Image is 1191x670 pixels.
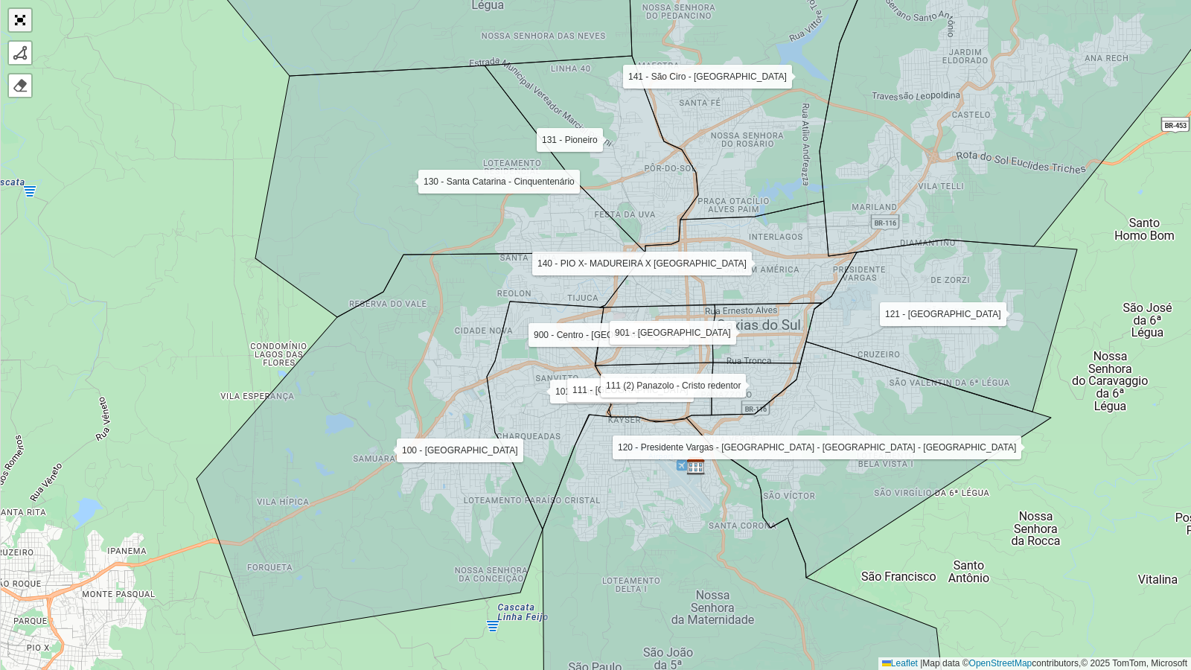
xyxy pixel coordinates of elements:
a: Abrir mapa em tela cheia [9,9,31,31]
a: OpenStreetMap [969,658,1032,669]
div: Map data © contributors,© 2025 TomTom, Microsoft [878,657,1191,670]
div: Remover camada(s) [9,74,31,97]
span: | [920,658,922,669]
div: Desenhar um polígono [9,42,31,64]
a: Leaflet [882,658,918,669]
img: Marker [686,456,706,476]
